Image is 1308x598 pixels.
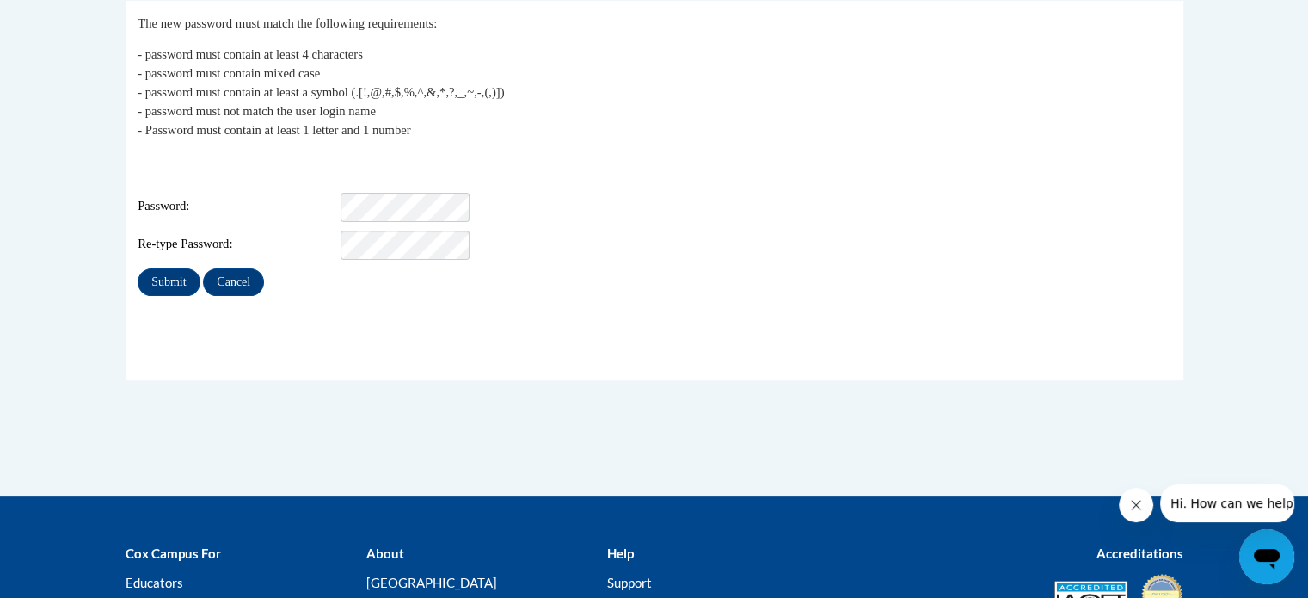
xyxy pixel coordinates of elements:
[1096,546,1183,561] b: Accreditations
[138,16,437,30] span: The new password must match the following requirements:
[1119,488,1153,522] iframe: Close message
[10,12,139,26] span: Hi. How can we help?
[1239,529,1294,584] iframe: Button to launch messaging window
[126,546,221,561] b: Cox Campus For
[138,47,504,137] span: - password must contain at least 4 characters - password must contain mixed case - password must ...
[365,546,403,561] b: About
[203,268,264,296] input: Cancel
[606,575,651,590] a: Support
[126,575,183,590] a: Educators
[606,546,633,561] b: Help
[138,197,337,216] span: Password:
[1160,484,1294,522] iframe: Message from company
[365,575,496,590] a: [GEOGRAPHIC_DATA]
[138,268,200,296] input: Submit
[138,235,337,254] span: Re-type Password:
